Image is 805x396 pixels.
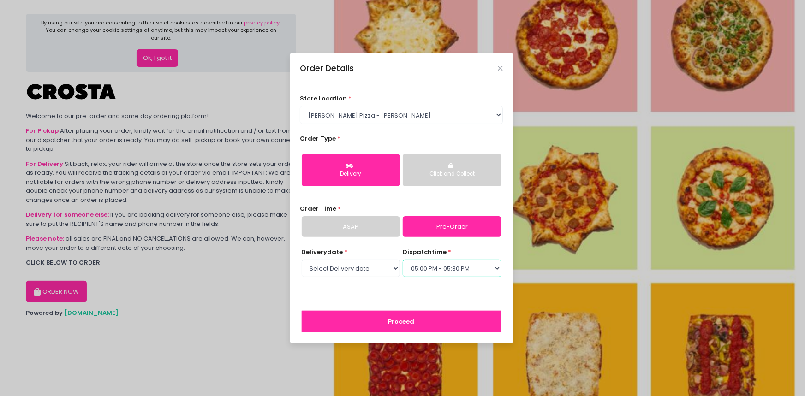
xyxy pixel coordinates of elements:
span: Order Type [300,134,336,143]
span: Order Time [300,204,336,213]
a: Pre-Order [403,216,501,237]
div: Order Details [300,62,354,74]
button: Delivery [302,154,400,186]
span: Delivery date [302,248,343,256]
button: Click and Collect [403,154,501,186]
a: ASAP [302,216,400,237]
div: Delivery [308,170,394,178]
div: Click and Collect [409,170,495,178]
button: Close [498,66,503,71]
button: Proceed [302,311,501,333]
span: dispatch time [403,248,447,256]
span: store location [300,94,347,103]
